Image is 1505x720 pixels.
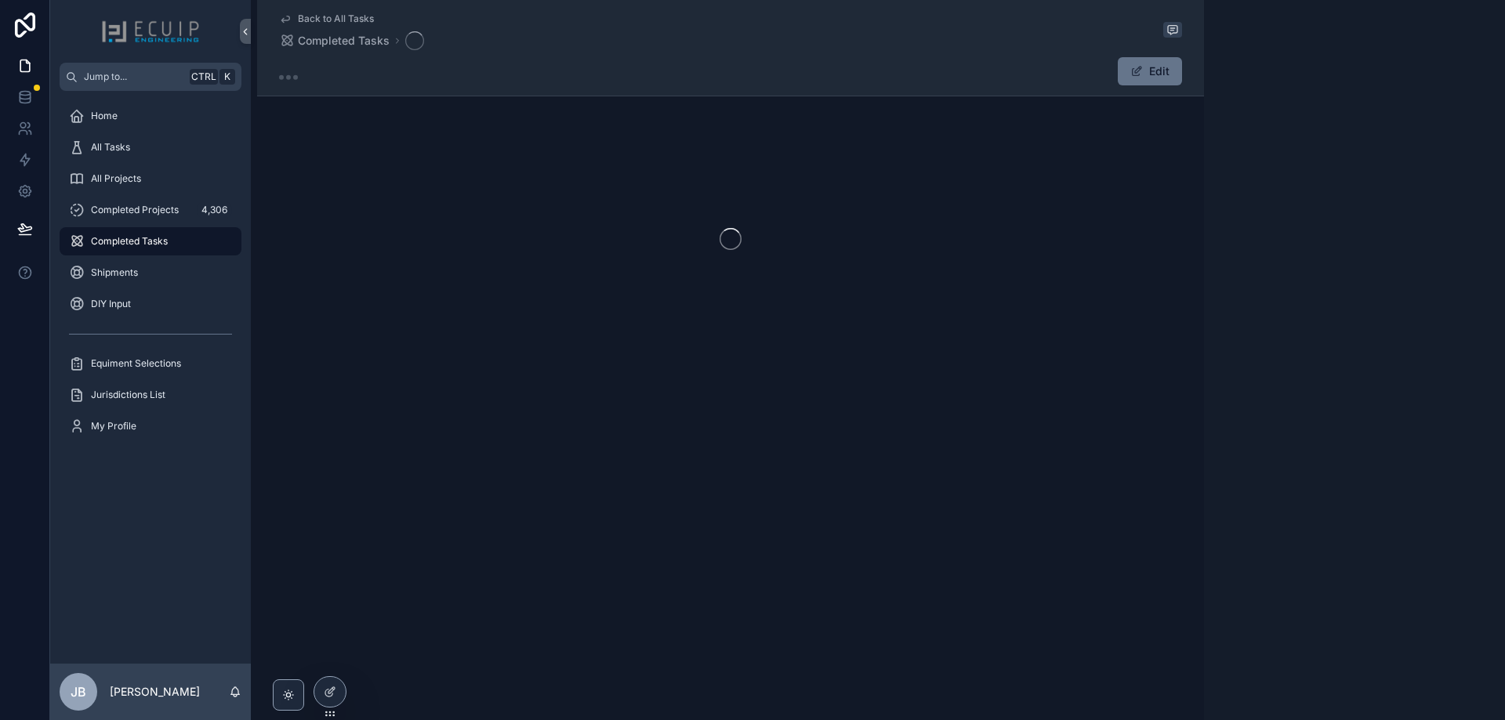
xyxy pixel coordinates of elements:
[60,227,241,255] a: Completed Tasks
[279,33,390,49] a: Completed Tasks
[298,13,374,25] span: Back to All Tasks
[60,63,241,91] button: Jump to...CtrlK
[60,133,241,161] a: All Tasks
[279,13,374,25] a: Back to All Tasks
[197,201,232,219] div: 4,306
[298,33,390,49] span: Completed Tasks
[91,420,136,432] span: My Profile
[84,71,183,83] span: Jump to...
[60,349,241,378] a: Equiment Selections
[91,141,130,154] span: All Tasks
[91,266,138,279] span: Shipments
[60,102,241,130] a: Home
[60,196,241,224] a: Completed Projects4,306
[91,204,179,216] span: Completed Projects
[60,290,241,318] a: DIY Input
[221,71,234,83] span: K
[50,91,251,461] div: scrollable content
[91,110,118,122] span: Home
[110,684,200,700] p: [PERSON_NAME]
[60,259,241,287] a: Shipments
[101,19,200,44] img: App logo
[60,381,241,409] a: Jurisdictions List
[190,69,218,85] span: Ctrl
[71,682,86,701] span: JB
[60,165,241,193] a: All Projects
[91,298,131,310] span: DIY Input
[60,412,241,440] a: My Profile
[91,389,165,401] span: Jurisdictions List
[91,235,168,248] span: Completed Tasks
[91,357,181,370] span: Equiment Selections
[91,172,141,185] span: All Projects
[1118,57,1182,85] button: Edit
